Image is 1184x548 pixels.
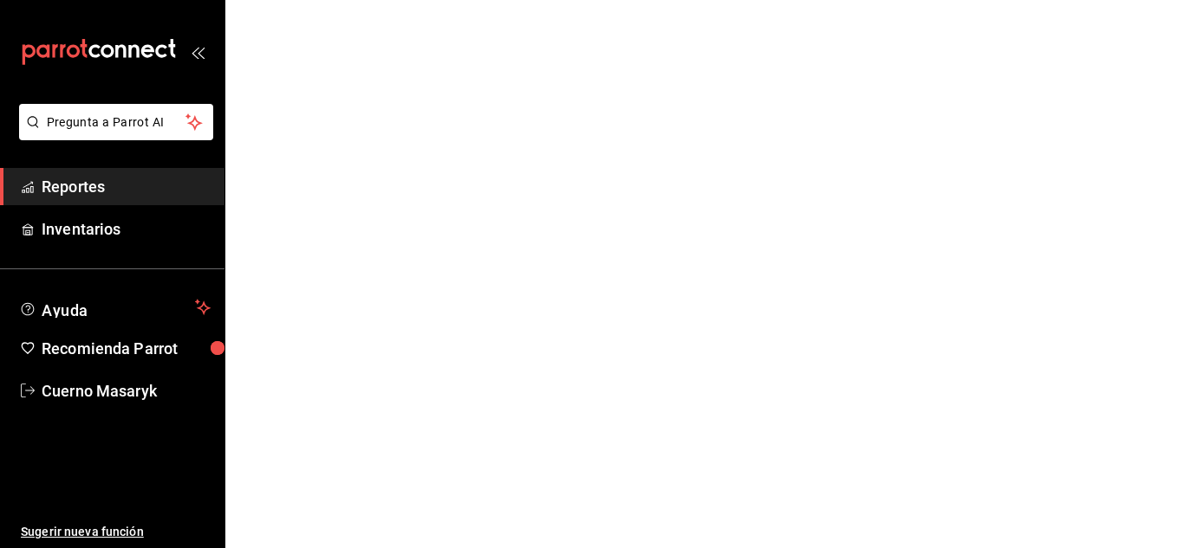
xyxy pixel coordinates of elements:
span: Ayuda [42,297,188,318]
span: Sugerir nueva función [21,523,211,541]
span: Pregunta a Parrot AI [47,113,186,132]
a: Pregunta a Parrot AI [12,126,213,144]
span: Inventarios [42,217,211,241]
span: Recomienda Parrot [42,337,211,360]
span: Reportes [42,175,211,198]
span: Cuerno Masaryk [42,379,211,403]
button: Pregunta a Parrot AI [19,104,213,140]
button: open_drawer_menu [191,45,205,59]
